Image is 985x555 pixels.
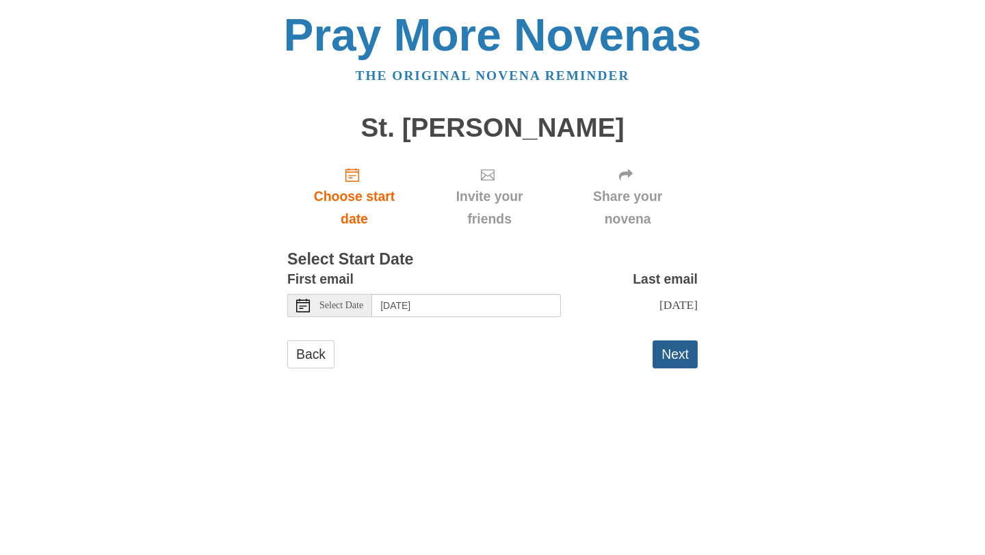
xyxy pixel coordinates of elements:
[287,268,354,290] label: First email
[653,340,698,368] button: Next
[287,251,698,269] h3: Select Start Date
[287,340,334,368] a: Back
[287,113,698,143] h1: St. [PERSON_NAME]
[301,185,408,230] span: Choose start date
[319,301,363,310] span: Select Date
[557,156,698,237] div: Click "Next" to confirm your start date first.
[356,68,630,83] a: The original novena reminder
[571,185,684,230] span: Share your novena
[421,156,557,237] div: Click "Next" to confirm your start date first.
[633,268,698,290] label: Last email
[287,156,421,237] a: Choose start date
[435,185,544,230] span: Invite your friends
[284,10,702,60] a: Pray More Novenas
[659,298,698,312] span: [DATE]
